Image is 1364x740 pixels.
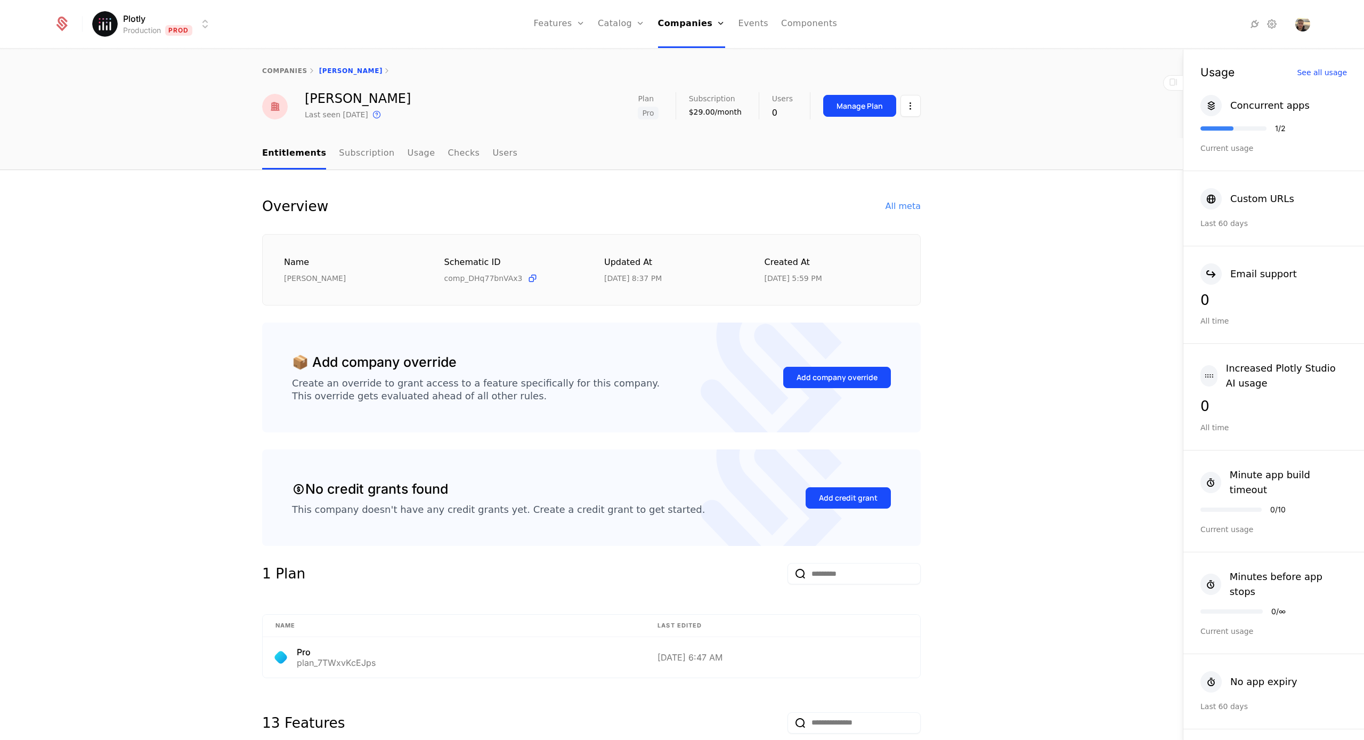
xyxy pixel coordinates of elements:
[284,273,419,284] div: [PERSON_NAME]
[689,107,742,117] div: $29.00/month
[1248,18,1261,30] a: Integrations
[444,273,523,284] span: comp_DHq77bnVAx3
[1200,399,1347,413] div: 0
[1200,188,1294,210] button: Custom URLs
[823,95,896,117] button: Manage Plan
[492,138,517,170] a: Users
[262,138,921,170] nav: Main
[95,12,212,36] button: Select environment
[292,479,448,500] div: No credit grants found
[305,109,368,120] div: Last seen [DATE]
[292,352,457,373] div: 📦 Add company override
[783,367,891,388] button: Add company override
[1200,218,1347,229] div: Last 60 days
[339,138,394,170] a: Subscription
[408,138,435,170] a: Usage
[262,67,307,75] a: companies
[806,487,891,509] button: Add credit grant
[772,107,793,119] div: 0
[1295,17,1310,31] img: Chris P
[123,12,145,25] span: Plotly
[262,563,305,584] div: 1 Plan
[1200,263,1297,285] button: Email support
[645,615,920,637] th: Last edited
[1200,671,1297,693] button: No app expiry
[1230,468,1347,497] div: Minute app build timeout
[1230,569,1347,599] div: Minutes before app stops
[657,653,907,662] div: [DATE] 6:47 AM
[1200,524,1347,535] div: Current usage
[765,273,822,284] div: 9/9/25, 5:59 PM
[689,95,735,102] span: Subscription
[1265,18,1278,30] a: Settings
[1200,143,1347,154] div: Current usage
[1295,17,1310,31] button: Open user button
[1200,422,1347,433] div: All time
[604,256,739,269] div: Updated at
[1275,125,1286,132] div: 1 / 2
[1230,674,1297,689] div: No app expiry
[262,94,288,119] img: Brian Goodwin
[92,11,118,37] img: Plotly
[262,138,326,170] a: Entitlements
[297,658,376,667] div: plan_7TWxvKcEJps
[1297,69,1347,76] div: See all usage
[837,101,883,111] div: Manage Plan
[886,200,921,213] div: All meta
[765,256,899,269] div: Created at
[448,138,480,170] a: Checks
[1270,506,1286,513] div: 0 / 10
[1200,626,1347,637] div: Current usage
[1200,293,1347,307] div: 0
[1200,67,1235,78] div: Usage
[262,196,328,217] div: Overview
[1200,468,1347,497] button: Minute app build timeout
[900,95,921,117] button: Select action
[1226,361,1347,391] div: Increased Plotly Studio AI usage
[292,377,660,403] div: Create an override to grant access to a feature specifically for this company. This override gets...
[772,95,793,102] span: Users
[284,256,419,269] div: Name
[262,712,345,734] div: 13 Features
[797,372,878,383] div: Add company override
[262,138,517,170] ul: Choose Sub Page
[305,92,411,105] div: [PERSON_NAME]
[604,273,662,284] div: 9/9/25, 8:37 PM
[1200,316,1347,326] div: All time
[1200,361,1347,391] button: Increased Plotly Studio AI usage
[638,95,654,102] span: Plan
[263,615,645,637] th: Name
[1200,701,1347,712] div: Last 60 days
[165,25,192,36] span: Prod
[638,107,658,119] span: Pro
[292,503,705,516] div: This company doesn't have any credit grants yet. Create a credit grant to get started.
[819,493,878,503] div: Add credit grant
[1271,608,1286,615] div: 0 / ∞
[1200,95,1310,116] button: Concurrent apps
[1230,98,1310,113] div: Concurrent apps
[1200,569,1347,599] button: Minutes before app stops
[297,648,376,656] div: Pro
[123,25,161,36] div: Production
[1230,191,1294,206] div: Custom URLs
[1230,267,1297,281] div: Email support
[444,256,579,269] div: Schematic ID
